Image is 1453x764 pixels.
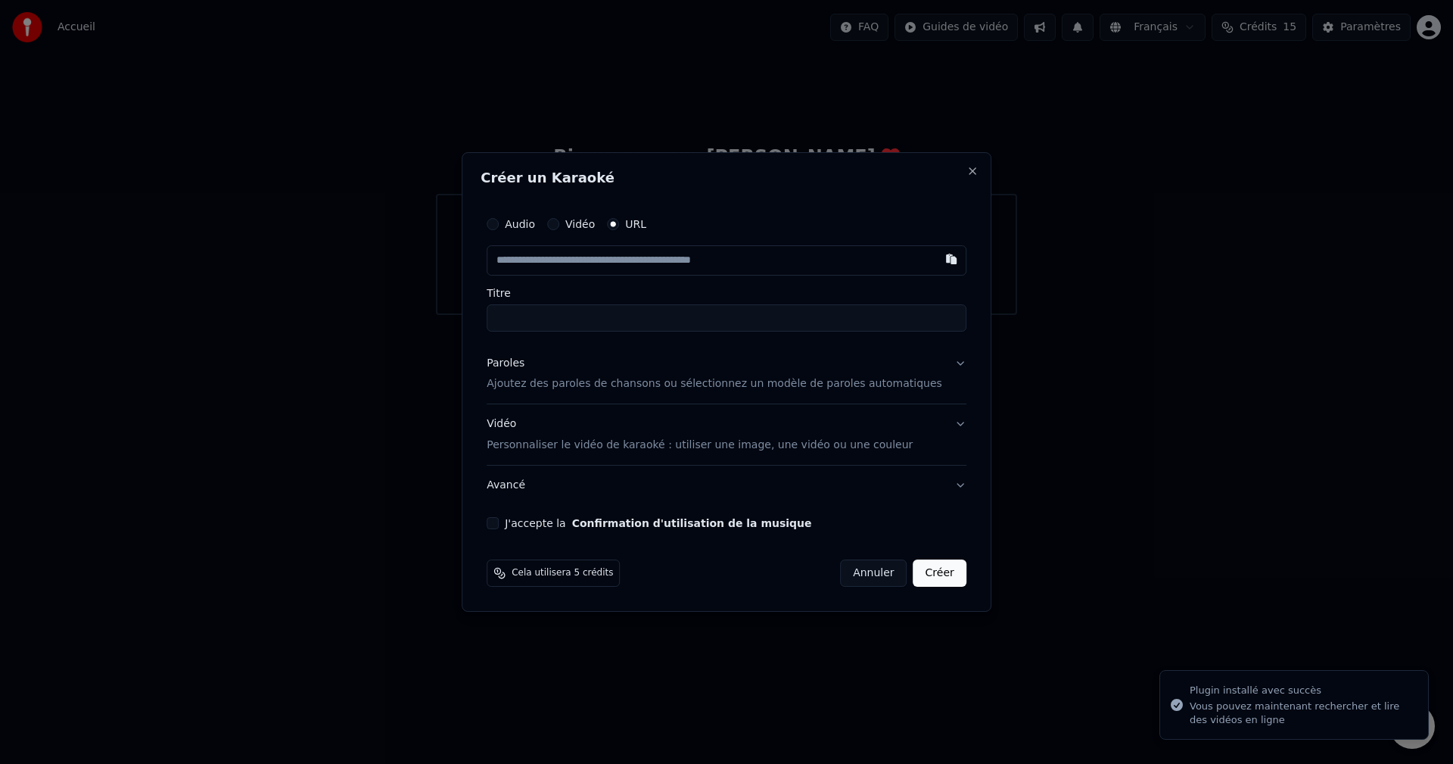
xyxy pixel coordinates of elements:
[913,560,966,587] button: Créer
[505,518,811,529] label: J'accepte la
[512,567,613,579] span: Cela utilisera 5 crédits
[487,288,966,298] label: Titre
[505,219,535,229] label: Audio
[572,518,812,529] button: J'accepte la
[487,377,942,392] p: Ajoutez des paroles de chansons ou sélectionnez un modèle de paroles automatiques
[840,560,907,587] button: Annuler
[487,356,524,371] div: Paroles
[487,405,966,466] button: VidéoPersonnaliser le vidéo de karaoké : utiliser une image, une vidéo ou une couleur
[487,417,913,454] div: Vidéo
[625,219,646,229] label: URL
[565,219,595,229] label: Vidéo
[487,466,966,505] button: Avancé
[487,344,966,404] button: ParolesAjoutez des paroles de chansons ou sélectionnez un modèle de paroles automatiques
[481,171,972,185] h2: Créer un Karaoké
[487,438,913,453] p: Personnaliser le vidéo de karaoké : utiliser une image, une vidéo ou une couleur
